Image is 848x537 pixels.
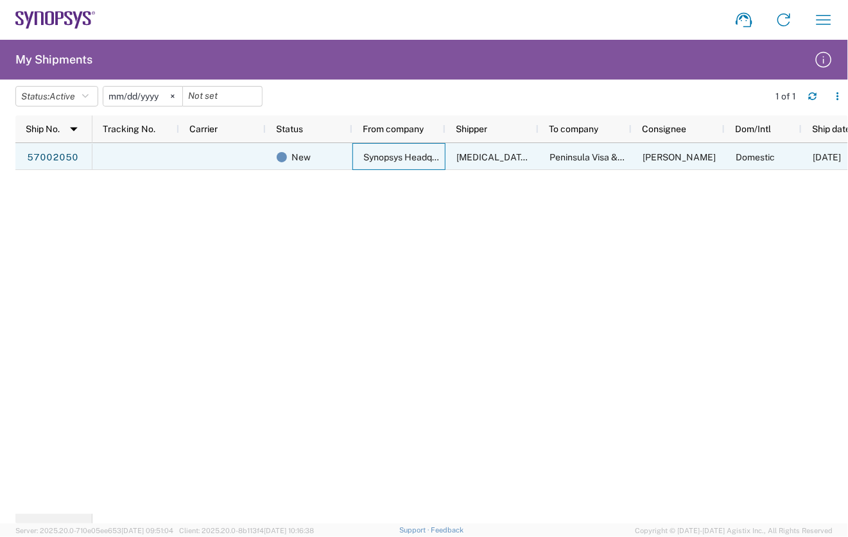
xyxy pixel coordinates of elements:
span: Ship No. [26,124,60,134]
input: Not set [103,87,182,106]
a: Feedback [431,526,464,534]
span: Synopsys Headquarters USSV [363,152,487,162]
span: Server: 2025.20.0-710e05ee653 [15,527,173,534]
span: Evan James [643,152,716,162]
span: 10/01/2025 [813,152,841,162]
span: Shipper [456,124,487,134]
span: From company [363,124,424,134]
span: Carrier [189,124,218,134]
span: [DATE] 09:51:04 [121,527,173,534]
span: Consignee [642,124,686,134]
span: Status [276,124,303,134]
span: [DATE] 10:16:38 [264,527,314,534]
span: Yasmin Patel [456,152,603,162]
a: Support [399,526,431,534]
span: Client: 2025.20.0-8b113f4 [179,527,314,534]
img: arrow-dropdown.svg [64,119,84,139]
span: Domestic [736,152,775,162]
h2: My Shipments [15,52,92,67]
span: Tracking No. [103,124,155,134]
a: 57002050 [26,148,79,168]
span: Active [49,91,75,101]
span: To company [549,124,598,134]
button: Status:Active [15,86,98,107]
input: Not set [183,87,262,106]
div: 1 of 1 [775,90,798,102]
span: Dom/Intl [735,124,771,134]
span: Copyright © [DATE]-[DATE] Agistix Inc., All Rights Reserved [635,525,833,536]
span: New [291,144,311,171]
span: Peninsula Visa & Passport Services [549,152,693,162]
